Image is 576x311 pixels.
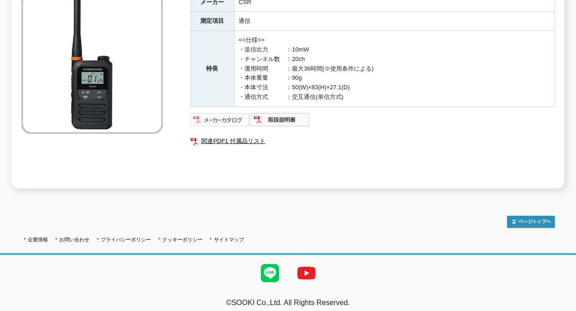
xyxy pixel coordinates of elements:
[252,255,288,291] img: LINE
[234,31,555,107] td: <<仕様>> ・送信出力 ：10mW ・チャンネル数 ：20ch ・運用時間 ：最大36時間(※使用条件による) ・本体重量 ：90g ・本体寸法 ：50(W)×83(H)×27.1(D) ・通...
[190,12,234,31] th: 測定項目
[28,237,48,242] a: 企業情報
[250,112,310,127] img: 取扱説明書
[214,237,244,242] a: サイトマップ
[507,216,555,228] img: トップページへ
[163,237,203,242] a: クッキーポリシー
[190,135,555,147] a: 関連PDF1 付属品リスト
[190,112,250,127] img: メーカーカタログ
[190,31,234,107] th: 特長
[234,12,555,31] td: 通信
[250,118,310,125] a: 取扱説明書
[60,237,90,242] a: お問い合わせ
[190,118,250,125] a: メーカーカタログ
[101,237,151,242] a: プライバシーポリシー
[288,255,325,291] img: YouTube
